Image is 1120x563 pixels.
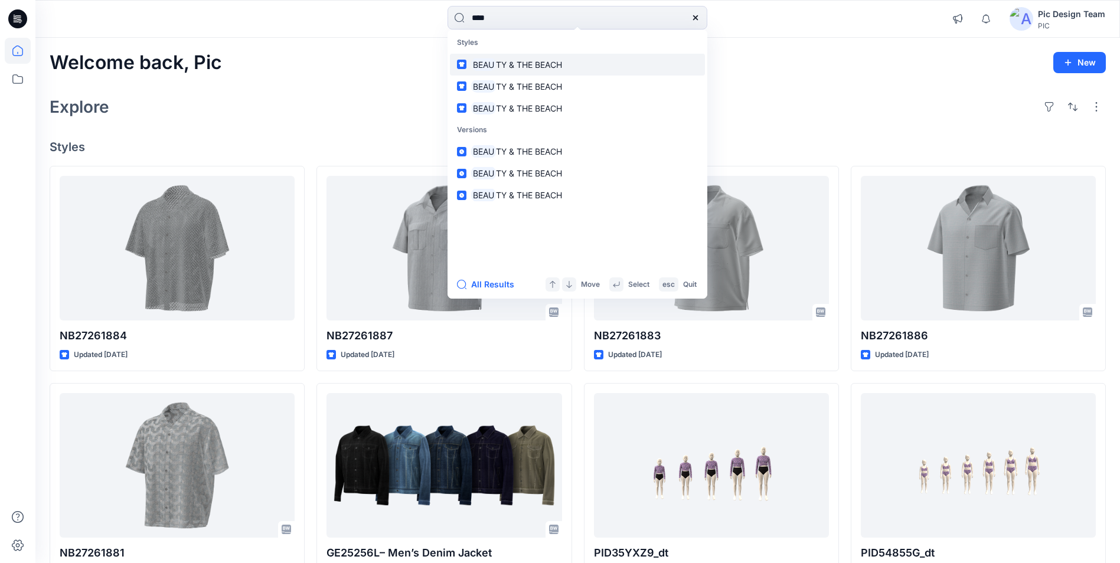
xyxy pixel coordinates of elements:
img: avatar [1010,7,1033,31]
a: NB27261887 [326,176,561,320]
span: TY & THE BEACH [496,81,562,91]
p: PID54855G_dt [861,545,1096,561]
mark: BEAU [471,188,496,202]
a: PID35YXZ9_dt [594,393,829,538]
mark: BEAU [471,58,496,71]
div: Pic Design Team [1038,7,1105,21]
p: Updated [DATE] [608,349,662,361]
a: BEAUTY & THE BEACH [450,54,705,76]
button: All Results [457,277,522,292]
p: Versions [450,119,705,141]
mark: BEAU [471,145,496,158]
a: GE25256L– Men’s Denim Jacket [326,393,561,538]
span: TY & THE BEACH [496,103,562,113]
a: BEAUTY & THE BEACH [450,140,705,162]
a: PID54855G_dt [861,393,1096,538]
a: BEAUTY & THE BEACH [450,97,705,119]
p: NB27261883 [594,328,829,344]
button: New [1053,52,1106,73]
a: NB27261884 [60,176,295,320]
a: NB27261886 [861,176,1096,320]
mark: BEAU [471,80,496,93]
p: Styles [450,32,705,54]
mark: BEAU [471,102,496,115]
p: NB27261881 [60,545,295,561]
h2: Welcome back, Pic [50,52,222,74]
p: esc [662,279,675,291]
p: Updated [DATE] [341,349,394,361]
a: BEAUTY & THE BEACH [450,184,705,206]
p: Move [581,279,600,291]
span: TY & THE BEACH [496,168,562,178]
a: BEAUTY & THE BEACH [450,76,705,97]
a: NB27261881 [60,393,295,538]
p: GE25256L– Men’s Denim Jacket [326,545,561,561]
a: NB27261883 [594,176,829,320]
div: PIC [1038,21,1105,30]
span: TY & THE BEACH [496,60,562,70]
span: TY & THE BEACH [496,146,562,156]
p: NB27261884 [60,328,295,344]
p: NB27261886 [861,328,1096,344]
p: Updated [DATE] [74,349,128,361]
p: Quit [683,279,697,291]
mark: BEAU [471,166,496,180]
span: TY & THE BEACH [496,190,562,200]
p: NB27261887 [326,328,561,344]
a: BEAUTY & THE BEACH [450,162,705,184]
p: PID35YXZ9_dt [594,545,829,561]
h2: Explore [50,97,109,116]
p: Updated [DATE] [875,349,929,361]
p: Select [628,279,649,291]
h4: Styles [50,140,1106,154]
